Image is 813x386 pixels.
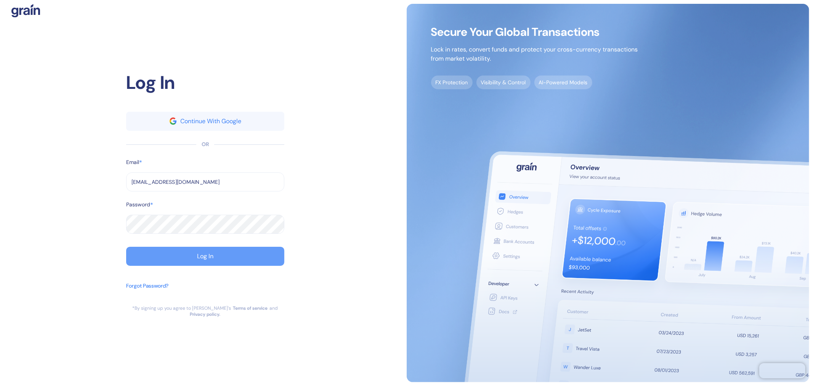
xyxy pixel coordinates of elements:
[269,305,278,311] div: and
[431,76,473,89] span: FX Protection
[202,140,209,148] div: OR
[170,117,176,124] img: google
[132,305,231,311] div: *By signing up you agree to [PERSON_NAME]’s
[126,278,168,305] button: Forgot Password?
[431,28,638,36] span: Secure Your Global Transactions
[126,158,139,166] label: Email
[407,4,810,382] img: signup-main-image
[126,201,150,209] label: Password
[476,76,531,89] span: Visibility & Control
[233,305,268,311] a: Terms of service
[126,247,284,266] button: Log In
[190,311,220,317] a: Privacy policy.
[759,363,805,378] iframe: Chatra live chat
[126,69,284,96] div: Log In
[11,4,40,18] img: logo
[197,253,213,259] div: Log In
[126,172,284,191] input: example@email.com
[534,76,592,89] span: AI-Powered Models
[180,118,241,124] div: Continue With Google
[431,45,638,63] p: Lock in rates, convert funds and protect your cross-currency transactions from market volatility.
[126,112,284,131] button: googleContinue With Google
[126,282,168,290] div: Forgot Password?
